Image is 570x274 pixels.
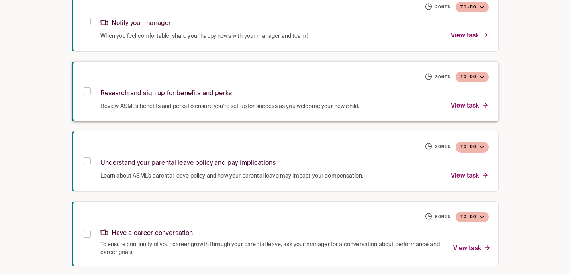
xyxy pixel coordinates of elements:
span: Learn about ASML’s parental leave policy and how your parental leave may impact your compensation. [100,172,364,180]
p: View task [451,101,488,112]
p: View task [451,31,488,41]
h6: 60 min [435,214,451,220]
p: Have a career conversation [100,228,193,239]
span: To ensure continuity of your career growth through your parental leave, ask your manager for a co... [100,241,444,256]
p: View task [453,243,491,254]
p: Research and sign up for benefits and perks [100,88,232,99]
button: To-do [456,142,489,153]
button: To-do [456,212,489,223]
h6: 30 min [435,74,451,80]
button: To-do [456,2,489,13]
p: Notify your manager [100,18,171,29]
span: When you feel comfortable, share your happy news with your manager and team! [100,32,308,40]
h6: 30 min [435,144,451,150]
p: View task [451,171,488,182]
span: Review ASML’s benefits and perks to ensure you're set up for success as you welcome your new child. [100,102,360,110]
p: Understand your parental leave policy and pay implications [100,158,276,169]
button: To-do [456,72,489,82]
h6: 20 min [435,4,451,10]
